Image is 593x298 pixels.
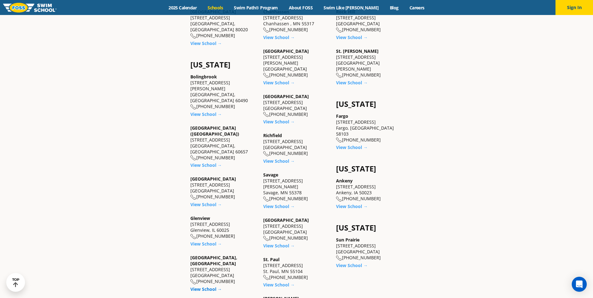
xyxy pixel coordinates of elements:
[190,176,236,182] a: [GEOGRAPHIC_DATA]
[263,282,295,288] a: View School →
[190,74,217,80] a: Bolingbrook
[190,215,257,239] div: [STREET_ADDRESS] Glenview, IL 60025 [PHONE_NUMBER]
[263,243,295,249] a: View School →
[263,34,295,40] a: View School →
[336,144,368,150] a: View School →
[263,73,269,78] img: location-phone-o-icon.svg
[190,74,257,110] div: [STREET_ADDRESS][PERSON_NAME] [GEOGRAPHIC_DATA], [GEOGRAPHIC_DATA] 60490 [PHONE_NUMBER]
[190,125,257,161] div: [STREET_ADDRESS] [GEOGRAPHIC_DATA], [GEOGRAPHIC_DATA] 60657 [PHONE_NUMBER]
[190,162,222,168] a: View School →
[336,73,342,78] img: location-phone-o-icon.svg
[336,178,353,184] a: Ankeny
[190,195,196,200] img: location-phone-o-icon.svg
[336,178,403,202] div: [STREET_ADDRESS] Ankeny, IA 50023 [PHONE_NUMBER]
[336,164,403,173] h4: [US_STATE]
[229,5,283,11] a: Swim Path® Program
[336,34,368,40] a: View School →
[190,9,257,39] div: [STREET_ADDRESS] [GEOGRAPHIC_DATA], [GEOGRAPHIC_DATA] 80020 [PHONE_NUMBER]
[263,48,309,54] a: [GEOGRAPHIC_DATA]
[202,5,229,11] a: Schools
[404,5,430,11] a: Careers
[572,277,587,292] div: Open Intercom Messenger
[190,111,222,117] a: View School →
[190,104,196,110] img: location-phone-o-icon.svg
[336,80,368,86] a: View School →
[336,48,379,54] a: St. [PERSON_NAME]
[190,215,210,221] a: Glenview
[12,278,19,287] div: TOP
[263,256,279,262] a: St. Paul
[336,113,348,119] a: Fargo
[336,27,342,33] img: location-phone-o-icon.svg
[263,80,295,86] a: View School →
[263,27,269,33] img: location-phone-o-icon.svg
[190,255,257,285] div: [STREET_ADDRESS] [GEOGRAPHIC_DATA] [PHONE_NUMBER]
[336,256,342,261] img: location-phone-o-icon.svg
[263,119,295,125] a: View School →
[190,255,237,266] a: [GEOGRAPHIC_DATA], [GEOGRAPHIC_DATA]
[190,155,196,161] img: location-phone-o-icon.svg
[190,201,222,207] a: View School →
[336,262,368,268] a: View School →
[190,234,196,239] img: location-phone-o-icon.svg
[190,279,196,285] img: location-phone-o-icon.svg
[190,241,222,247] a: View School →
[384,5,404,11] a: Blog
[190,176,257,200] div: [STREET_ADDRESS] [GEOGRAPHIC_DATA] [PHONE_NUMBER]
[336,9,403,33] div: [STREET_ADDRESS] [GEOGRAPHIC_DATA] [PHONE_NUMBER]
[263,93,330,117] div: [STREET_ADDRESS] [GEOGRAPHIC_DATA] [PHONE_NUMBER]
[263,172,278,178] a: Savage
[263,196,269,202] img: location-phone-o-icon.svg
[263,256,330,281] div: [STREET_ADDRESS] St. Paul, MN 55104 [PHONE_NUMBER]
[336,203,368,209] a: View School →
[163,5,202,11] a: 2025 Calendar
[190,60,257,69] h4: [US_STATE]
[263,158,295,164] a: View School →
[283,5,318,11] a: About FOSS
[263,217,309,223] a: [GEOGRAPHIC_DATA]
[263,275,269,280] img: location-phone-o-icon.svg
[263,132,282,138] a: Richfield
[336,237,403,261] div: [STREET_ADDRESS] [GEOGRAPHIC_DATA] [PHONE_NUMBER]
[190,125,239,137] a: [GEOGRAPHIC_DATA] ([GEOGRAPHIC_DATA])
[190,286,222,292] a: View School →
[336,48,403,78] div: [STREET_ADDRESS] [GEOGRAPHIC_DATA][PERSON_NAME] [PHONE_NUMBER]
[3,3,57,12] img: FOSS Swim School Logo
[263,151,269,156] img: location-phone-o-icon.svg
[336,100,403,108] h4: [US_STATE]
[263,132,330,156] div: [STREET_ADDRESS] [GEOGRAPHIC_DATA] [PHONE_NUMBER]
[336,223,403,232] h4: [US_STATE]
[263,203,295,209] a: View School →
[263,236,269,241] img: location-phone-o-icon.svg
[263,112,269,117] img: location-phone-o-icon.svg
[318,5,384,11] a: Swim Like [PERSON_NAME]
[263,172,330,202] div: [STREET_ADDRESS][PERSON_NAME] Savage, MN 55378 [PHONE_NUMBER]
[263,217,330,241] div: [STREET_ADDRESS] [GEOGRAPHIC_DATA] [PHONE_NUMBER]
[263,9,330,33] div: [STREET_ADDRESS] Chanhassen , MN 55317 [PHONE_NUMBER]
[336,137,342,143] img: location-phone-o-icon.svg
[336,196,342,202] img: location-phone-o-icon.svg
[336,113,403,143] div: [STREET_ADDRESS] Fargo, [GEOGRAPHIC_DATA] 58103 [PHONE_NUMBER]
[190,40,222,46] a: View School →
[190,33,196,39] img: location-phone-o-icon.svg
[263,93,309,99] a: [GEOGRAPHIC_DATA]
[263,48,330,78] div: [STREET_ADDRESS][PERSON_NAME] [GEOGRAPHIC_DATA] [PHONE_NUMBER]
[336,237,359,243] a: Sun Prairie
